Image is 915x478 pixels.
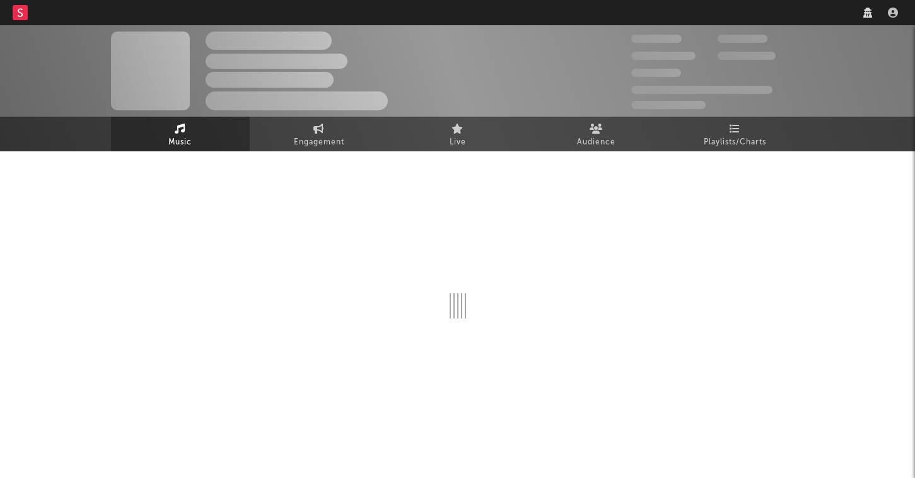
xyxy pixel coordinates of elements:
a: Music [111,117,250,151]
a: Live [388,117,527,151]
a: Playlists/Charts [666,117,805,151]
span: Playlists/Charts [704,135,766,150]
span: 300,000 [631,35,682,43]
a: Audience [527,117,666,151]
span: 50,000,000 Monthly Listeners [631,86,772,94]
span: Engagement [294,135,344,150]
span: 100,000 [718,35,767,43]
span: 100,000 [631,69,681,77]
span: 50,000,000 [631,52,696,60]
span: Jump Score: 85.0 [631,101,706,109]
a: Engagement [250,117,388,151]
span: Live [450,135,466,150]
span: Music [168,135,192,150]
span: 1,000,000 [718,52,776,60]
span: Audience [577,135,615,150]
